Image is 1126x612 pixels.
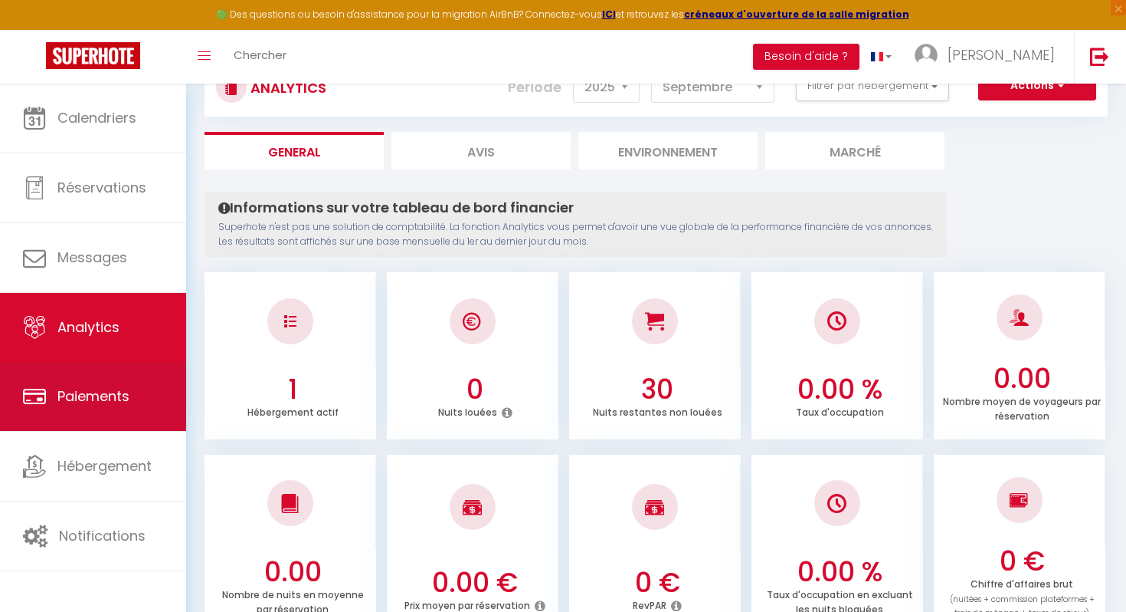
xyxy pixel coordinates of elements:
[57,248,127,267] span: Messages
[213,373,372,406] h3: 1
[633,596,666,612] p: RevPAR
[57,456,152,475] span: Hébergement
[1010,491,1029,509] img: NO IMAGE
[59,526,146,545] span: Notifications
[578,132,758,169] li: Environnement
[942,545,1101,577] h3: 0 €
[213,556,372,588] h3: 0.00
[12,6,58,52] button: Ouvrir le widget de chat LiveChat
[760,556,919,588] h3: 0.00 %
[578,567,737,599] h3: 0 €
[57,108,136,127] span: Calendriers
[284,315,296,327] img: NO IMAGE
[46,42,140,69] img: Super Booking
[247,71,326,105] h3: Analytics
[593,403,722,419] p: Nuits restantes non louées
[602,8,616,21] a: ICI
[395,373,555,406] h3: 0
[57,387,129,406] span: Paiements
[578,373,737,406] h3: 30
[915,44,938,67] img: ...
[57,178,146,197] span: Réservations
[218,199,933,216] h4: Informations sur votre tableau de bord financier
[760,373,919,406] h3: 0.00 %
[395,567,555,599] h3: 0.00 €
[222,30,298,84] a: Chercher
[765,132,944,169] li: Marché
[1090,47,1109,66] img: logout
[753,44,859,70] button: Besoin d'aide ?
[391,132,571,169] li: Avis
[903,30,1074,84] a: ... [PERSON_NAME]
[205,132,384,169] li: General
[438,403,497,419] p: Nuits louées
[684,8,909,21] a: créneaux d'ouverture de la salle migration
[942,363,1101,395] h3: 0.00
[247,403,339,419] p: Hébergement actif
[234,47,286,63] span: Chercher
[218,220,933,249] p: Superhote n'est pas une solution de comptabilité. La fonction Analytics vous permet d'avoir une v...
[796,403,884,419] p: Taux d'occupation
[943,392,1101,423] p: Nombre moyen de voyageurs par réservation
[948,45,1055,64] span: [PERSON_NAME]
[827,494,846,513] img: NO IMAGE
[796,71,949,101] button: Filtrer par hébergement
[508,71,561,104] label: Période
[57,318,119,337] span: Analytics
[404,596,530,612] p: Prix moyen par réservation
[978,71,1096,101] button: Actions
